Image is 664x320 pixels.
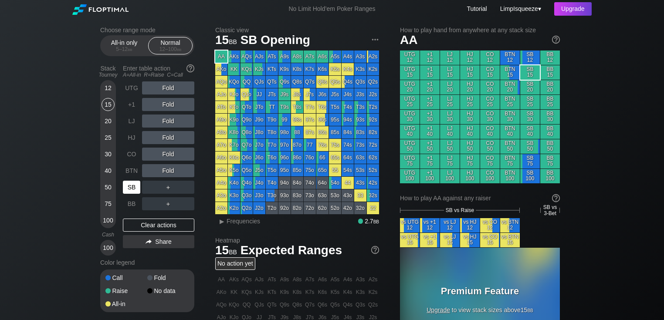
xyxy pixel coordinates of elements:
div: 98o [278,126,291,138]
div: LJ 40 [440,125,460,139]
div: ▾ [498,4,542,13]
div: T5s [329,101,341,113]
div: 88 [291,126,303,138]
div: AA [215,51,227,63]
div: T7o [266,139,278,151]
div: BB 100 [540,169,560,183]
div: 98s [291,114,303,126]
div: A8o [215,126,227,138]
div: 40 [102,164,115,177]
div: Fold [142,164,194,177]
div: LJ 25 [440,95,460,109]
div: Fold [142,98,194,111]
div: K9s [278,63,291,75]
div: 5 – 12 [106,46,142,52]
div: +1 100 [420,169,440,183]
div: LJ 50 [440,139,460,154]
div: 72s [367,139,379,151]
div: J3o [253,189,265,202]
div: Normal [150,37,190,54]
div: SB 12 [520,51,540,65]
div: BTN 40 [500,125,520,139]
div: QTo [241,101,253,113]
div: 100 [102,214,115,227]
div: BTN 25 [500,95,520,109]
div: KK [228,63,240,75]
div: BTN 20 [500,80,520,94]
div: BTN 12 [500,51,520,65]
div: +1 75 [420,154,440,168]
div: Q2s [367,76,379,88]
div: J6o [253,152,265,164]
div: 73o [304,189,316,202]
div: UTG 12 [400,51,420,65]
div: SB 25 [520,95,540,109]
div: UTG 20 [400,80,420,94]
div: All-in only [104,37,144,54]
div: LJ 12 [440,51,460,65]
div: BTN [123,164,140,177]
div: 15 [102,98,115,111]
span: bb [177,46,182,52]
div: UTG 15 [400,65,420,80]
div: 12 – 100 [152,46,189,52]
img: help.32db89a4.svg [551,35,561,44]
div: A2s [367,51,379,63]
div: Upgrade [554,2,592,16]
div: Fold [142,131,194,144]
img: Floptimal logo [72,4,128,15]
div: J9o [253,114,265,126]
div: 65o [316,164,329,176]
div: Q8o [241,126,253,138]
div: LJ 20 [440,80,460,94]
div: CO 20 [480,80,500,94]
div: KQs [241,63,253,75]
div: CO 25 [480,95,500,109]
div: T5o [266,164,278,176]
div: BB 12 [540,51,560,65]
div: LJ [123,115,140,128]
div: HJ 30 [460,110,480,124]
div: 83s [354,126,366,138]
div: 44 [342,177,354,189]
div: 32s [367,189,379,202]
div: Q5o [241,164,253,176]
h2: Classic view [215,27,379,34]
div: HJ 12 [460,51,480,65]
div: SB 30 [520,110,540,124]
div: LJ 100 [440,169,460,183]
div: J2o [253,202,265,214]
div: AJs [253,51,265,63]
div: T4o [266,177,278,189]
div: 76o [304,152,316,164]
div: AJo [215,88,227,101]
div: K2s [367,63,379,75]
div: 93s [354,114,366,126]
div: 96s [316,114,329,126]
div: J5o [253,164,265,176]
div: BB 50 [540,139,560,154]
div: KTo [228,101,240,113]
div: 43s [354,177,366,189]
div: 87o [291,139,303,151]
div: 54s [342,164,354,176]
div: CO 40 [480,125,500,139]
div: 53o [329,189,341,202]
div: 92o [278,202,291,214]
div: QTs [266,76,278,88]
div: T6o [266,152,278,164]
div: BB 20 [540,80,560,94]
div: +1 40 [420,125,440,139]
div: BB 40 [540,125,560,139]
div: KJs [253,63,265,75]
div: SB 20 [520,80,540,94]
div: A5s [329,51,341,63]
div: +1 50 [420,139,440,154]
div: K3s [354,63,366,75]
div: JTs [266,88,278,101]
div: J6s [316,88,329,101]
div: CO 30 [480,110,500,124]
div: SB 100 [520,169,540,183]
div: 83o [291,189,303,202]
div: KJo [228,88,240,101]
